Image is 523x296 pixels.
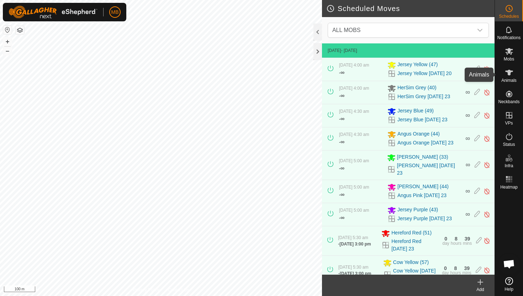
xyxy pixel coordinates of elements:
[397,153,448,162] span: [PERSON_NAME] (33)
[465,135,470,142] span: ∞
[339,86,369,91] span: [DATE] 4:00 am
[332,27,360,33] span: ALL MOBS
[455,236,458,241] div: 8
[328,48,341,53] span: [DATE]
[397,215,452,222] a: Jersey Purple [DATE] 23
[16,26,24,35] button: Map Layers
[397,84,437,92] span: HerSim Grey (40)
[501,78,517,83] span: Animals
[466,286,495,293] div: Add
[484,187,490,195] img: Turn off schedule move
[393,259,429,267] span: Cow Yellow (57)
[465,236,470,241] div: 39
[397,70,451,77] a: Jersey Yellow [DATE] 20
[339,158,369,163] span: [DATE] 5:00 am
[340,69,344,75] span: ∞
[495,274,523,294] a: Help
[3,47,12,55] button: –
[340,116,344,122] span: ∞
[465,187,470,195] span: ∞
[393,267,438,282] a: Cow Yellow [DATE] 23
[339,109,369,114] span: [DATE] 4:30 am
[339,115,344,123] div: -
[3,26,12,34] button: Reset Map
[391,238,438,253] a: Hereford Red [DATE] 23
[339,91,344,100] div: -
[465,89,470,96] span: ∞
[498,253,520,275] div: Open chat
[339,63,369,68] span: [DATE] 4:00 am
[443,241,449,245] div: day
[397,139,454,147] a: Angus Orange [DATE] 23
[465,211,470,218] span: ∞
[397,61,438,69] span: Jersey Yellow (47)
[504,57,514,61] span: Mobs
[484,211,490,218] img: Turn off schedule move
[442,271,449,275] div: day
[339,185,369,190] span: [DATE] 5:00 am
[450,271,461,275] div: hours
[339,213,344,222] div: -
[484,112,490,119] img: Turn off schedule move
[340,139,344,145] span: ∞
[340,191,344,197] span: ∞
[340,92,344,99] span: ∞
[397,116,448,123] a: Jersey Blue [DATE] 23
[397,206,438,215] span: Jersey Purple (43)
[133,287,159,293] a: Privacy Policy
[397,183,449,191] span: [PERSON_NAME] (44)
[444,266,447,271] div: 0
[397,162,461,177] a: [PERSON_NAME] [DATE] 23
[473,23,487,37] div: dropdown trigger
[498,100,519,104] span: Neckbands
[326,4,495,13] h2: Scheduled Moves
[338,270,371,277] div: -
[338,235,368,240] span: [DATE] 5:30 am
[9,6,97,18] img: Gallagher Logo
[397,130,440,139] span: Angus Orange (44)
[341,48,357,53] span: - [DATE]
[340,271,371,276] span: [DATE] 3:00 pm
[168,287,189,293] a: Contact Us
[111,9,119,16] span: MB
[463,271,471,275] div: mins
[451,241,461,245] div: hours
[339,190,344,199] div: -
[464,266,470,271] div: 39
[497,36,521,40] span: Notifications
[465,112,470,119] span: ∞
[338,241,371,247] div: -
[484,266,490,274] img: Turn off schedule move
[454,266,457,271] div: 8
[340,215,344,221] span: ∞
[484,89,490,96] img: Turn off schedule move
[504,164,513,168] span: Infra
[397,93,450,100] a: HerSim Grey [DATE] 23
[339,164,344,173] div: -
[339,242,371,247] span: [DATE] 3:00 pm
[484,65,490,73] img: Turn off schedule move
[504,287,513,291] span: Help
[484,135,490,142] img: Turn off schedule move
[505,121,513,125] span: VPs
[340,165,344,171] span: ∞
[339,138,344,146] div: -
[329,23,473,37] span: ALL MOBS
[500,185,518,189] span: Heatmap
[339,208,369,213] span: [DATE] 5:00 am
[499,14,519,18] span: Schedules
[338,265,368,270] span: [DATE] 5:30 am
[484,237,490,244] img: Turn off schedule move
[503,142,515,147] span: Status
[465,65,470,73] span: ∞
[339,68,344,77] div: -
[397,192,447,199] a: Angus Pink [DATE] 23
[466,161,470,168] span: ∞
[391,229,432,238] span: Hereford Red (51)
[484,161,490,169] img: Turn off schedule move
[3,37,12,46] button: +
[397,107,434,116] span: Jersey Blue (49)
[463,241,472,245] div: mins
[339,132,369,137] span: [DATE] 4:30 am
[444,236,447,241] div: 0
